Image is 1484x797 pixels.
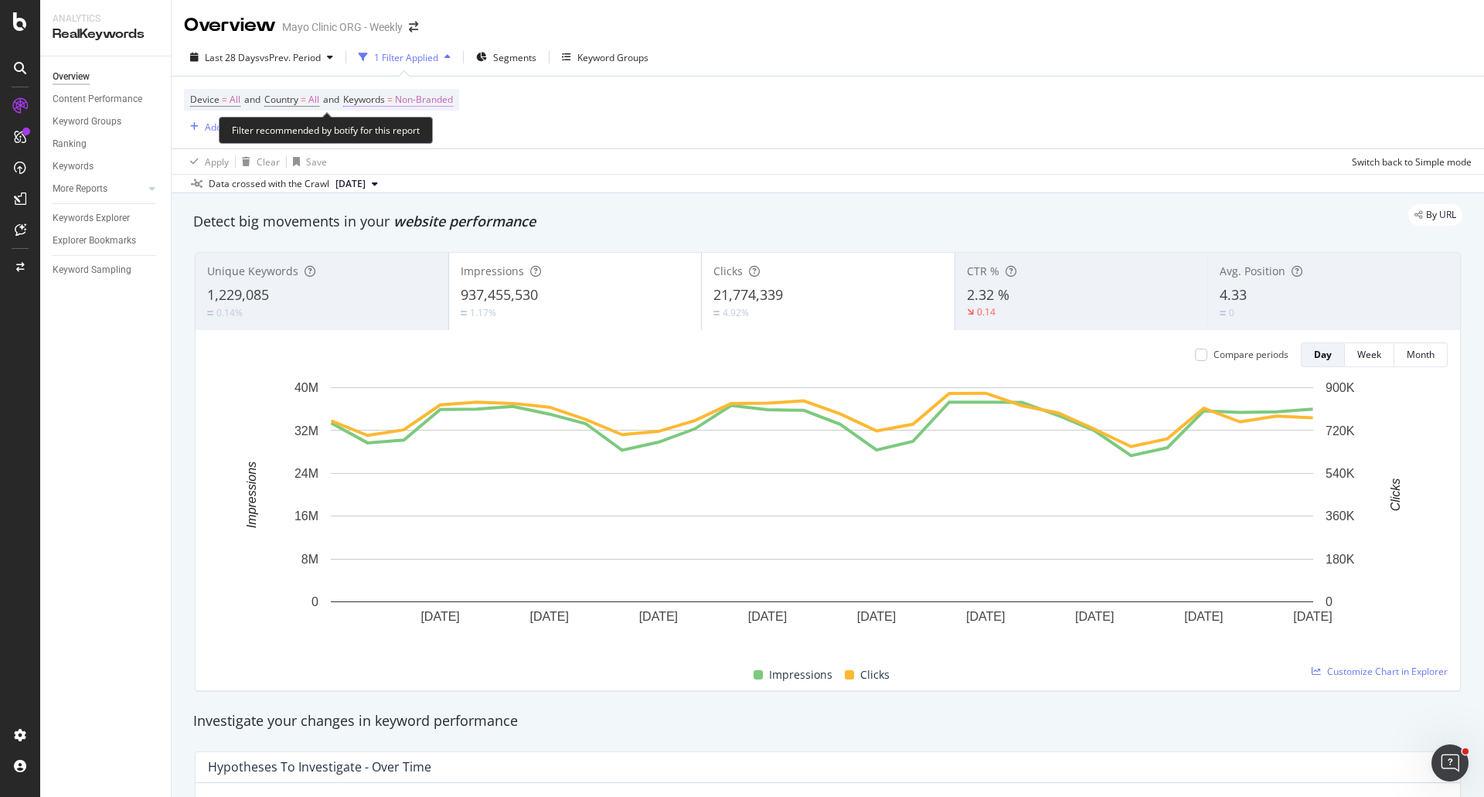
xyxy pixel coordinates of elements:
[352,45,457,70] button: 1 Filter Applied
[294,381,318,394] text: 40M
[1229,306,1234,319] div: 0
[1184,610,1223,623] text: [DATE]
[287,149,327,174] button: Save
[1327,665,1448,678] span: Customize Chart in Explorer
[1326,553,1355,566] text: 180K
[53,26,158,43] div: RealKeywords
[329,175,384,193] button: [DATE]
[230,89,240,111] span: All
[748,610,787,623] text: [DATE]
[53,210,160,226] a: Keywords Explorer
[1312,665,1448,678] a: Customize Chart in Explorer
[294,467,318,480] text: 24M
[577,51,648,64] div: Keyword Groups
[1326,595,1333,608] text: 0
[53,114,160,130] a: Keyword Groups
[184,149,229,174] button: Apply
[205,155,229,169] div: Apply
[53,210,130,226] div: Keywords Explorer
[193,711,1462,731] div: Investigate your changes in keyword performance
[1075,610,1114,623] text: [DATE]
[53,69,90,85] div: Overview
[53,181,145,197] a: More Reports
[1314,348,1332,361] div: Day
[461,311,467,315] img: Equal
[53,91,160,107] a: Content Performance
[1389,479,1402,512] text: Clicks
[257,155,280,169] div: Clear
[306,155,327,169] div: Save
[387,93,393,106] span: =
[216,306,243,319] div: 0.14%
[639,610,678,623] text: [DATE]
[53,91,142,107] div: Content Performance
[420,610,459,623] text: [DATE]
[264,93,298,106] span: Country
[222,93,227,106] span: =
[967,285,1009,304] span: 2.32 %
[1326,467,1355,480] text: 540K
[53,136,160,152] a: Ranking
[245,462,258,528] text: Impressions
[723,306,749,319] div: 4.92%
[184,118,246,136] button: Add Filter
[260,51,321,64] span: vs Prev. Period
[1345,342,1394,367] button: Week
[1431,744,1469,782] iframe: Intercom live chat
[860,666,890,684] span: Clicks
[53,114,121,130] div: Keyword Groups
[713,285,783,304] span: 21,774,339
[1220,311,1226,315] img: Equal
[1357,348,1381,361] div: Week
[1220,264,1285,278] span: Avg. Position
[244,93,260,106] span: and
[461,264,524,278] span: Impressions
[374,51,438,64] div: 1 Filter Applied
[966,610,1005,623] text: [DATE]
[1220,285,1247,304] span: 4.33
[53,262,131,278] div: Keyword Sampling
[294,509,318,523] text: 16M
[207,264,298,278] span: Unique Keywords
[1394,342,1448,367] button: Month
[207,311,213,315] img: Equal
[53,233,160,249] a: Explorer Bookmarks
[857,610,896,623] text: [DATE]
[301,93,306,106] span: =
[53,158,160,175] a: Keywords
[1426,210,1456,220] span: By URL
[236,149,280,174] button: Clear
[323,93,339,106] span: and
[335,177,366,191] span: 2025 Sep. 17th
[207,285,269,304] span: 1,229,085
[53,262,160,278] a: Keyword Sampling
[967,264,999,278] span: CTR %
[184,45,339,70] button: Last 28 DaysvsPrev. Period
[301,553,318,566] text: 8M
[1407,348,1435,361] div: Month
[219,117,433,144] div: Filter recommended by botify for this report
[53,158,94,175] div: Keywords
[530,610,569,623] text: [DATE]
[1293,610,1332,623] text: [DATE]
[470,45,543,70] button: Segments
[1213,348,1288,361] div: Compare periods
[1326,424,1355,437] text: 720K
[556,45,655,70] button: Keyword Groups
[769,666,832,684] span: Impressions
[493,51,536,64] span: Segments
[311,595,318,608] text: 0
[308,89,319,111] span: All
[208,759,431,775] div: Hypotheses to Investigate - Over Time
[713,264,743,278] span: Clicks
[208,380,1436,648] div: A chart.
[1301,342,1345,367] button: Day
[282,19,403,35] div: Mayo Clinic ORG - Weekly
[53,181,107,197] div: More Reports
[1326,509,1355,523] text: 360K
[184,12,276,39] div: Overview
[343,93,385,106] span: Keywords
[395,89,453,111] span: Non-Branded
[53,69,160,85] a: Overview
[205,121,246,134] div: Add Filter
